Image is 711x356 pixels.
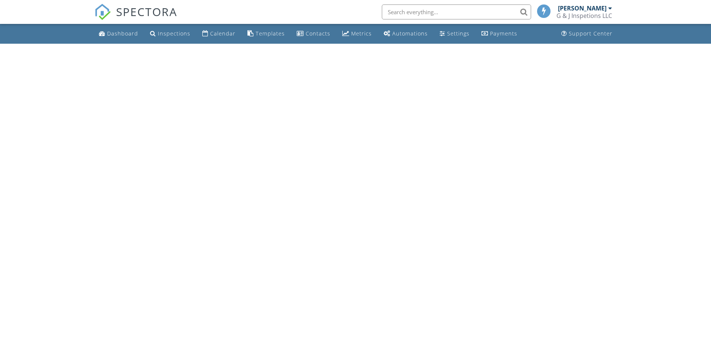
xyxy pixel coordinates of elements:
div: Calendar [210,30,236,37]
a: Dashboard [96,27,141,41]
div: Templates [256,30,285,37]
span: SPECTORA [116,4,177,19]
div: G & J Inspetions LLC [556,12,612,19]
div: Automations [392,30,428,37]
a: Inspections [147,27,193,41]
a: Metrics [339,27,375,41]
div: Contacts [306,30,330,37]
div: Inspections [158,30,190,37]
input: Search everything... [382,4,531,19]
div: [PERSON_NAME] [558,4,606,12]
a: Support Center [558,27,615,41]
a: Settings [437,27,473,41]
a: SPECTORA [94,10,177,26]
div: Dashboard [107,30,138,37]
div: Payments [490,30,517,37]
div: Settings [447,30,470,37]
img: The Best Home Inspection Software - Spectora [94,4,111,20]
div: Support Center [569,30,612,37]
a: Contacts [294,27,333,41]
a: Templates [244,27,288,41]
a: Payments [478,27,520,41]
a: Calendar [199,27,238,41]
a: Automations (Basic) [381,27,431,41]
div: Metrics [351,30,372,37]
